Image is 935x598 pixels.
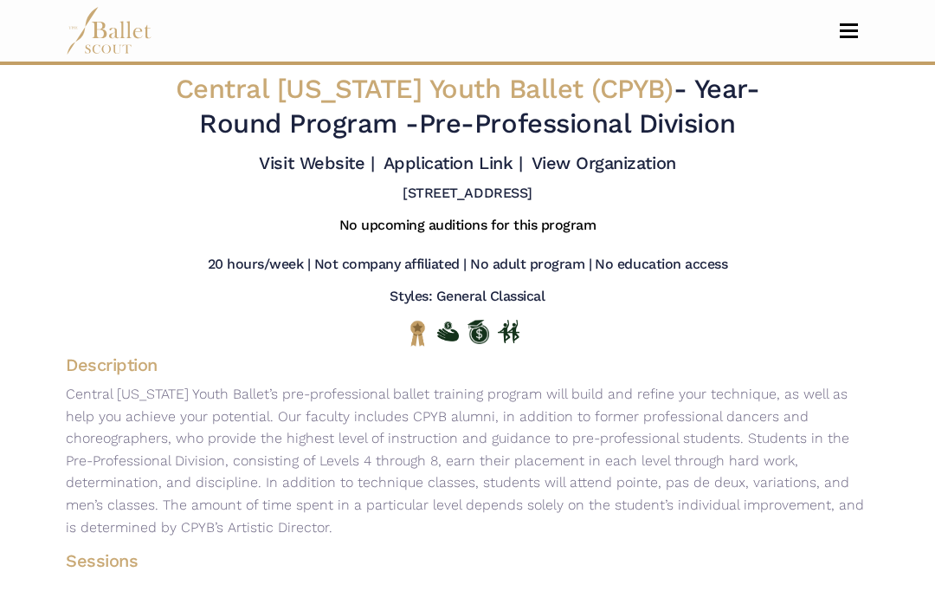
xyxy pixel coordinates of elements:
h5: [STREET_ADDRESS] [403,185,532,203]
a: Visit Website | [259,153,374,173]
h5: No upcoming auditions for this program [339,217,596,235]
h4: Sessions [52,549,855,572]
h5: 20 hours/week | [208,256,311,274]
p: Central [US_STATE] Youth Ballet’s pre-professional ballet training program will build and refine ... [52,383,883,538]
a: Application Link | [384,153,522,173]
img: In Person [498,320,519,342]
button: Toggle navigation [829,23,869,39]
h5: No adult program | [470,256,591,274]
h5: Not company affiliated | [314,256,467,274]
img: National [407,320,429,347]
h2: - Pre-Professional Division [135,72,800,141]
h5: No education access [595,256,727,274]
span: Central [US_STATE] Youth Ballet (CPYB) [176,73,674,105]
a: View Organization [532,153,676,173]
img: Offers Financial Aid [437,322,459,341]
h5: Styles: General Classical [390,288,545,306]
img: Offers Scholarship [467,320,489,344]
h4: Description [52,354,883,376]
